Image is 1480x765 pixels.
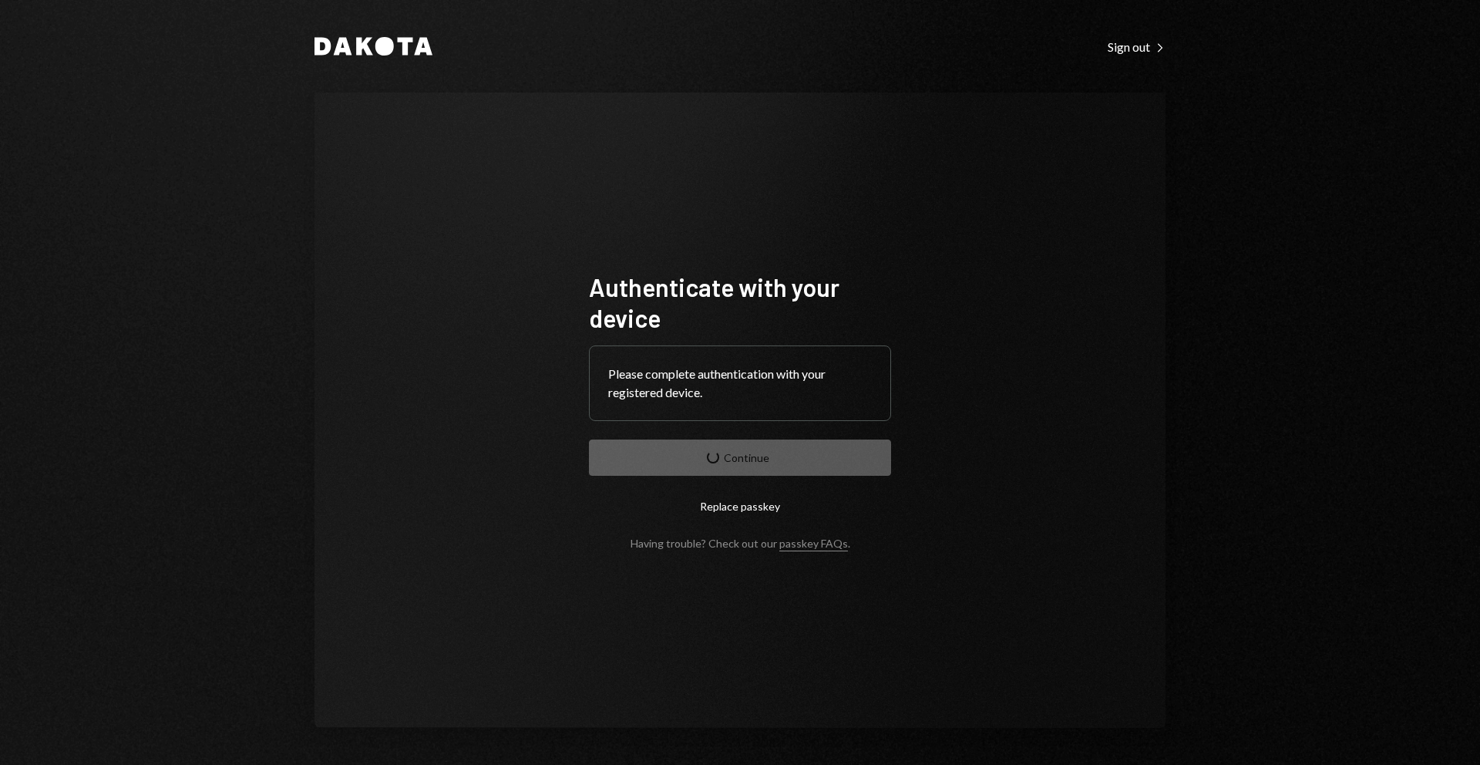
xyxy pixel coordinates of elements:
a: Sign out [1108,38,1165,55]
div: Having trouble? Check out our . [631,537,850,550]
div: Please complete authentication with your registered device. [608,365,872,402]
button: Replace passkey [589,488,891,524]
a: passkey FAQs [779,537,848,551]
h1: Authenticate with your device [589,271,891,333]
div: Sign out [1108,39,1165,55]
